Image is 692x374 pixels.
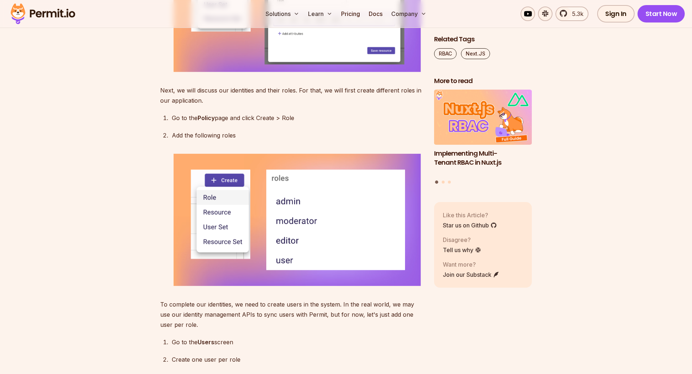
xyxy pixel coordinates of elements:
p: To complete our identities, we need to create users in the system. In the real world, we may use ... [160,299,422,330]
p: Go to the page and click Create > Role [172,113,422,123]
button: Go to slide 1 [435,181,438,184]
img: Permit logo [7,1,78,26]
a: Next.JS [461,48,490,59]
a: 5.3k [555,7,588,21]
span: 5.3k [568,9,583,18]
p: Want more? [443,260,499,269]
button: Go to slide 3 [448,181,451,184]
button: Company [388,7,429,21]
h3: Implementing Multi-Tenant RBAC in Nuxt.js [434,149,532,167]
a: Start Now [638,5,685,22]
button: Learn [305,7,335,21]
h2: Related Tags [434,35,532,44]
img: Frame 68088 (1).png [172,152,422,288]
div: Posts [434,90,532,185]
a: Sign In [597,5,635,22]
p: Like this Article? [443,211,497,219]
h2: More to read [434,77,532,86]
a: Pricing [338,7,363,21]
a: Docs [366,7,385,21]
a: Tell us why [443,246,481,254]
a: Join our Substack [443,270,499,279]
a: RBAC [434,48,457,59]
p: Create one user per role [172,354,422,365]
p: Next, we will discuss our identities and their roles. For that, we will first create different ro... [160,85,422,106]
a: Star us on Github [443,221,497,230]
p: Disagree? [443,235,481,244]
li: 1 of 3 [434,90,532,176]
strong: Users [198,338,214,346]
button: Solutions [263,7,302,21]
img: Implementing Multi-Tenant RBAC in Nuxt.js [434,90,532,145]
p: Go to the screen [172,337,422,347]
strong: Policy [198,114,215,122]
button: Go to slide 2 [442,181,445,184]
p: Add the following roles [172,130,422,140]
